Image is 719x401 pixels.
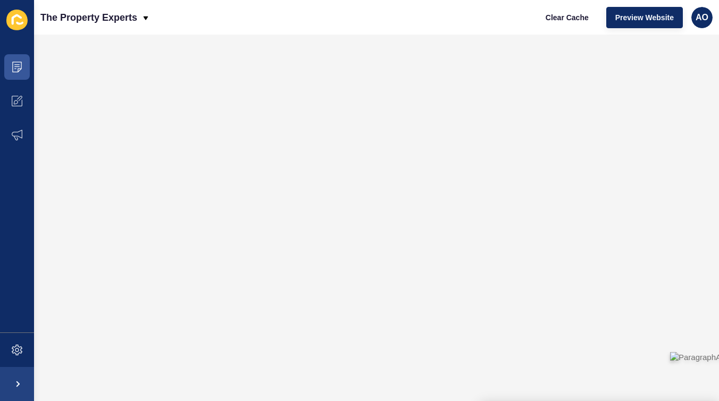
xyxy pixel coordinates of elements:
[40,4,137,31] p: The Property Experts
[606,7,683,28] button: Preview Website
[546,12,589,23] span: Clear Cache
[537,7,598,28] button: Clear Cache
[696,12,708,23] span: AO
[615,12,674,23] span: Preview Website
